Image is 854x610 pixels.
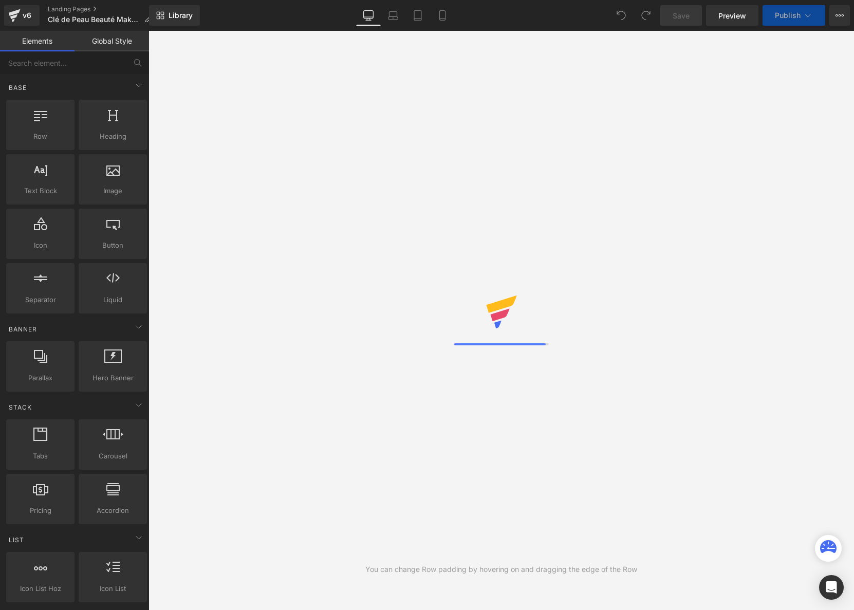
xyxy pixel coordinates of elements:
div: You can change Row padding by hovering on and dragging the edge of the Row [365,564,637,575]
span: Pricing [9,505,71,516]
span: Library [169,11,193,20]
a: Global Style [75,31,149,51]
span: Image [82,186,144,196]
span: List [8,535,25,545]
span: Icon List [82,583,144,594]
a: Laptop [381,5,405,26]
span: Base [8,83,28,93]
a: Tablet [405,5,430,26]
span: Hero Banner [82,373,144,383]
span: Accordion [82,505,144,516]
a: Mobile [430,5,455,26]
span: Carousel [82,451,144,461]
span: Row [9,131,71,142]
span: Publish [775,11,801,20]
span: Parallax [9,373,71,383]
span: Heading [82,131,144,142]
button: Redo [636,5,656,26]
a: New Library [149,5,200,26]
span: Save [673,10,690,21]
span: Liquid [82,294,144,305]
div: Open Intercom Messenger [819,575,844,600]
span: Banner [8,324,38,334]
div: v6 [21,9,33,22]
button: Undo [611,5,632,26]
span: Text Block [9,186,71,196]
span: Button [82,240,144,251]
button: More [829,5,850,26]
span: Stack [8,402,33,412]
span: Icon List Hoz [9,583,71,594]
span: Tabs [9,451,71,461]
span: Clé de Peau Beauté Makeup [48,15,140,24]
a: v6 [4,5,40,26]
span: Separator [9,294,71,305]
a: Landing Pages [48,5,160,13]
button: Publish [763,5,825,26]
span: Icon [9,240,71,251]
a: Desktop [356,5,381,26]
a: Preview [706,5,758,26]
span: Preview [718,10,746,21]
